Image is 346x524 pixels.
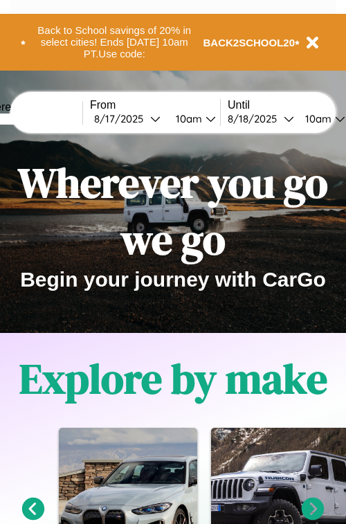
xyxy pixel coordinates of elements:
div: 8 / 18 / 2025 [228,112,284,125]
div: 8 / 17 / 2025 [94,112,150,125]
button: 8/17/2025 [90,111,165,126]
div: 10am [298,112,335,125]
button: Back to School savings of 20% in select cities! Ends [DATE] 10am PT.Use code: [26,21,203,64]
label: From [90,99,220,111]
h1: Explore by make [19,350,327,407]
b: BACK2SCHOOL20 [203,37,295,48]
div: 10am [169,112,206,125]
button: 10am [165,111,220,126]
